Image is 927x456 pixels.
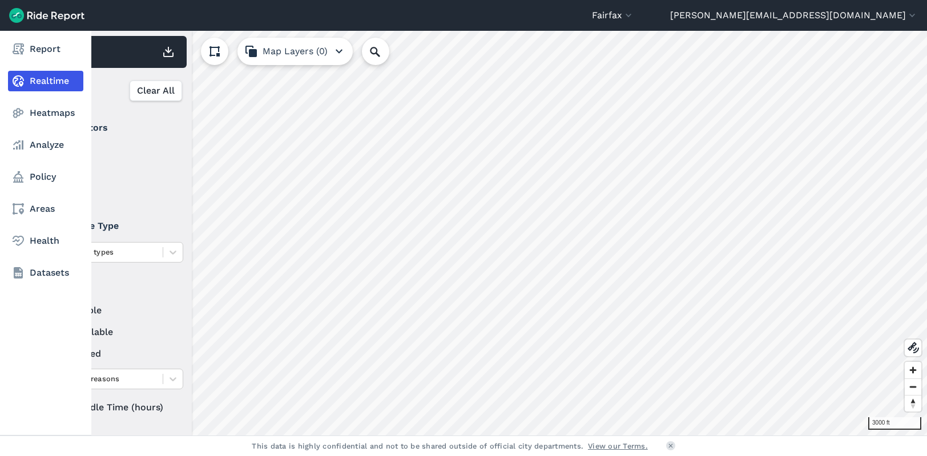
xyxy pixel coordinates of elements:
[8,135,83,155] a: Analyze
[8,263,83,283] a: Datasets
[137,84,175,98] span: Clear All
[46,397,183,418] div: Idle Time (hours)
[46,187,183,201] label: Lyft
[46,272,182,304] summary: Status
[46,144,183,158] label: Bird
[130,80,182,101] button: Clear All
[8,103,83,123] a: Heatmaps
[9,8,84,23] img: Ride Report
[237,38,353,65] button: Map Layers (0)
[905,378,921,395] button: Zoom out
[8,167,83,187] a: Policy
[46,347,183,361] label: reserved
[8,231,83,251] a: Health
[592,9,634,22] button: Fairfax
[588,441,648,451] a: View our Terms.
[8,71,83,91] a: Realtime
[905,395,921,411] button: Reset bearing to north
[37,31,927,435] canvas: Map
[362,38,408,65] input: Search Location or Vehicles
[46,112,182,144] summary: Operators
[46,304,183,317] label: available
[670,9,918,22] button: [PERSON_NAME][EMAIL_ADDRESS][DOMAIN_NAME]
[46,210,182,242] summary: Vehicle Type
[46,325,183,339] label: unavailable
[46,166,183,179] label: Lime
[8,199,83,219] a: Areas
[42,73,187,108] div: Filter
[868,417,921,430] div: 3000 ft
[905,362,921,378] button: Zoom in
[8,39,83,59] a: Report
